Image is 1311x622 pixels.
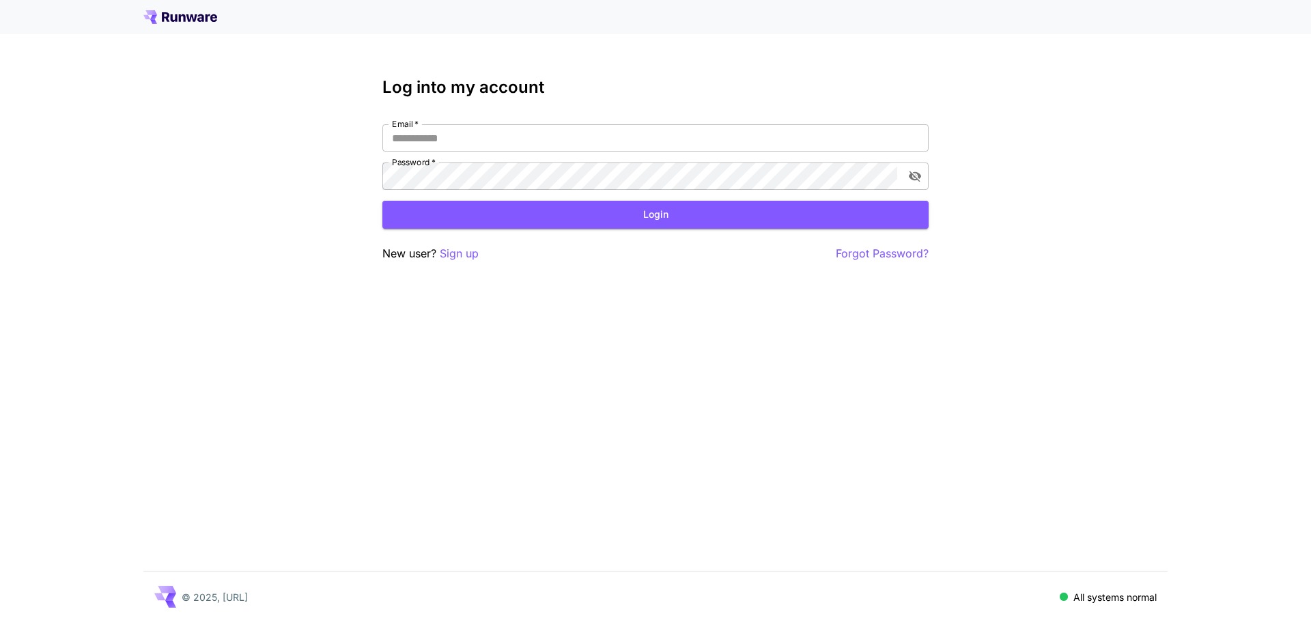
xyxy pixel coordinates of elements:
[182,590,248,604] p: © 2025, [URL]
[836,245,929,262] button: Forgot Password?
[1073,590,1157,604] p: All systems normal
[382,78,929,97] h3: Log into my account
[440,245,479,262] button: Sign up
[382,245,479,262] p: New user?
[382,201,929,229] button: Login
[392,156,436,168] label: Password
[903,164,927,188] button: toggle password visibility
[392,118,419,130] label: Email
